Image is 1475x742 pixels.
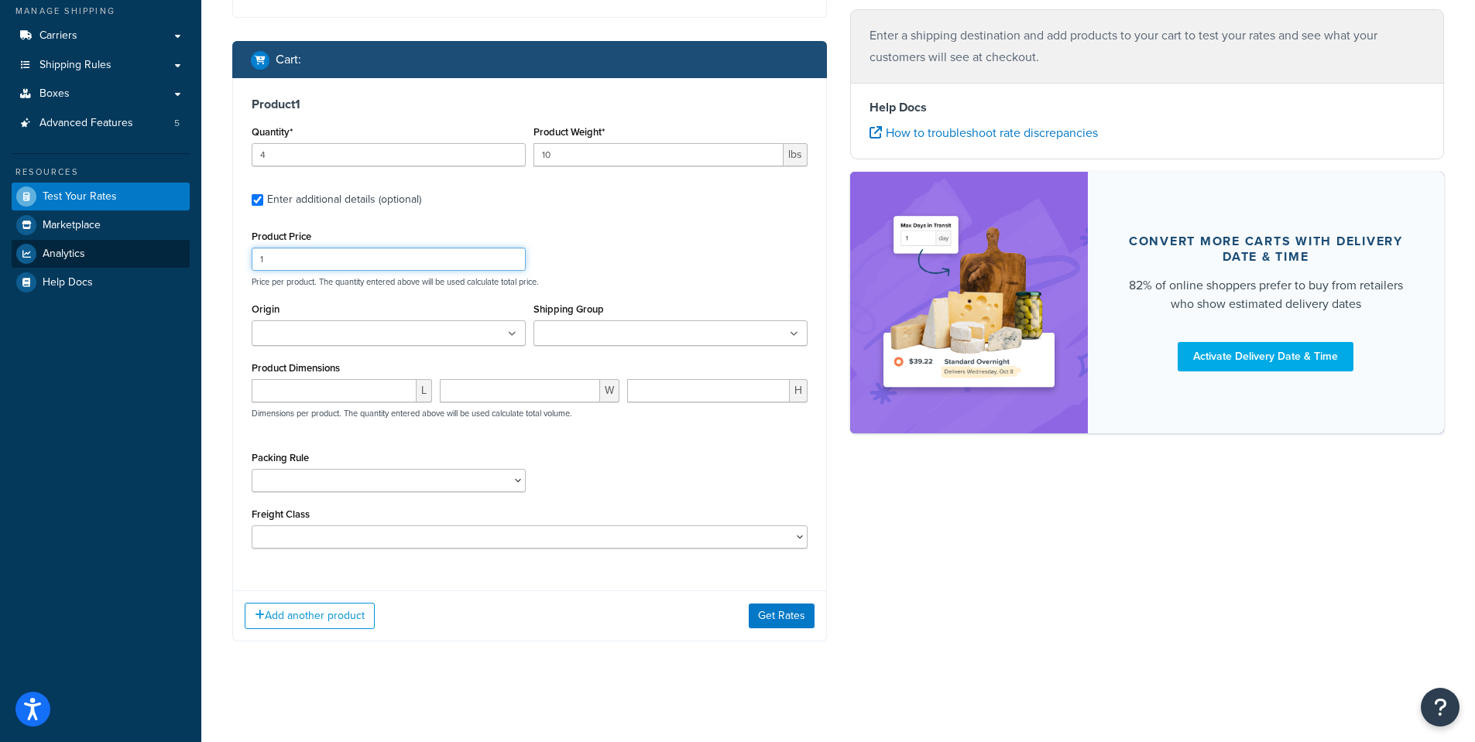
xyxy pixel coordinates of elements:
label: Product Weight* [533,126,605,138]
a: Shipping Rules [12,51,190,80]
span: Marketplace [43,219,101,232]
p: Enter a shipping destination and add products to your cart to test your rates and see what your c... [870,25,1425,68]
a: Marketplace [12,211,190,239]
div: 82% of online shoppers prefer to buy from retailers who show estimated delivery dates [1125,276,1408,313]
input: 0.00 [533,143,784,166]
label: Packing Rule [252,452,309,463]
p: Price per product. The quantity entered above will be used calculate total price. [248,276,811,287]
label: Origin [252,303,280,315]
button: Add another product [245,603,375,629]
a: Carriers [12,22,190,50]
a: Advanced Features5 [12,109,190,138]
input: 0.0 [252,143,526,166]
span: Analytics [43,248,85,261]
span: W [600,379,619,402]
h2: Cart : [276,53,301,67]
div: Enter additional details (optional) [267,189,421,210]
span: lbs [784,143,808,166]
span: Advanced Features [39,117,133,130]
img: feature-image-ddt-36eae7f7280da8017bfb280eaccd9c446f90b1fe08728e4019434db127062ab4.png [873,195,1065,410]
label: Quantity* [252,126,293,138]
h3: Product 1 [252,97,808,112]
label: Freight Class [252,508,310,520]
div: Manage Shipping [12,5,190,18]
div: Convert more carts with delivery date & time [1125,234,1408,265]
label: Shipping Group [533,303,604,315]
span: L [417,379,432,402]
label: Product Price [252,231,311,242]
input: Enter additional details (optional) [252,194,263,206]
p: Dimensions per product. The quantity entered above will be used calculate total volume. [248,408,572,419]
span: 5 [174,117,180,130]
li: Advanced Features [12,109,190,138]
a: Analytics [12,240,190,268]
span: H [790,379,808,402]
button: Open Resource Center [1421,688,1460,727]
a: Activate Delivery Date & Time [1178,342,1353,371]
div: Resources [12,166,190,179]
label: Product Dimensions [252,362,340,374]
span: Boxes [39,87,70,101]
span: Help Docs [43,276,93,289]
h4: Help Docs [870,98,1425,117]
button: Get Rates [749,604,815,628]
span: Test Your Rates [43,190,117,203]
a: Test Your Rates [12,183,190,210]
a: Boxes [12,80,190,108]
a: How to troubleshoot rate discrepancies [870,124,1098,142]
span: Shipping Rules [39,59,111,72]
a: Help Docs [12,268,190,296]
span: Carriers [39,29,77,43]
